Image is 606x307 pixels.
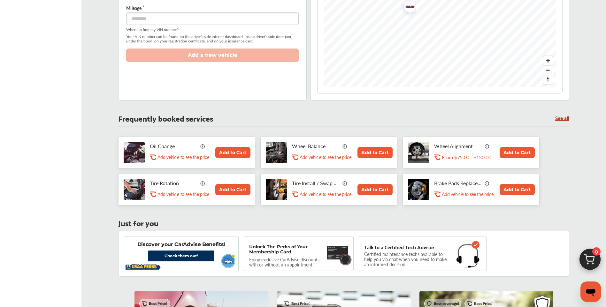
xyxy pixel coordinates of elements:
span: Zoom out [543,66,553,75]
button: Add to Cart [500,147,535,158]
img: usaa-logo.5ee3b997.svg [126,263,161,270]
iframe: Button to launch messaging window [580,281,601,302]
img: info_icon_vector.svg [200,144,205,149]
button: Zoom out [543,65,553,75]
p: Add vehicle to see the price [157,154,209,160]
p: From $75.00 - $150.00 [442,154,491,160]
p: Add vehicle to see the price [300,191,351,197]
img: cart_icon.3d0951e8.svg [575,246,605,276]
p: Brake Pads Replacement [434,180,482,186]
p: Unlock The Perks of Your Membership Card [249,244,324,254]
p: Add vehicle to see the price [442,191,493,197]
img: tire-install-swap-tires-thumb.jpg [266,179,287,200]
p: Wheel Alignment [434,143,482,149]
button: Reset bearing to north [543,75,553,84]
img: check-icon.521c8815.svg [472,241,479,249]
button: Zoom in [543,56,553,65]
a: See all [555,115,569,120]
img: info_icon_vector.svg [200,181,205,186]
img: wheel-alignment-thumb.jpg [408,142,429,163]
p: Certified maintenance techs available to help you via chat when you need to make an informed deci... [364,252,451,266]
p: Wheel Balance [292,143,340,149]
button: Add to Cart [357,184,393,195]
p: Just for you [118,220,158,226]
label: Mileage [126,5,299,11]
img: maintenance-card.27cfeff5.svg [327,244,349,262]
p: Tire Install / Swap Tires [292,180,340,186]
p: Enjoy exclusive CarAdvise discounts with or without an appointment! [249,257,326,267]
p: Add vehicle to see the price [157,191,209,197]
p: Oil Change [150,143,198,149]
span: Where to find my VIN number? [126,27,299,32]
p: Add vehicle to see the price [300,154,351,160]
button: Add to Cart [357,147,393,158]
p: Discover your CarAdvise Benefits! [137,241,225,248]
button: Add to Cart [215,184,250,195]
img: info_icon_vector.svg [485,144,490,149]
img: badge.f18848ea.svg [339,253,352,266]
span: Your VIN number can be found on the driver's side interior dashboard, inside driver's side door j... [126,34,299,43]
button: Add to Cart [215,147,250,158]
p: Frequently booked services [118,115,213,121]
img: info_icon_vector.svg [342,144,348,149]
img: tire-wheel-balance-thumb.jpg [266,142,287,163]
img: brake-pads-replacement-thumb.jpg [408,179,429,200]
img: oil-change-thumb.jpg [124,142,145,163]
p: Tire Rotation [150,180,198,186]
img: info_icon_vector.svg [342,181,348,186]
button: Add to Cart [500,184,535,195]
img: usaa-vehicle.1b55c2f1.svg [219,252,237,270]
img: tire-rotation-thumb.jpg [124,179,145,200]
p: Talk to a Certified Tech Advisor [364,244,434,250]
span: 0 [592,247,601,256]
img: info_icon_vector.svg [485,181,490,186]
a: Check them out! [148,251,214,261]
img: headphones.1b115f31.svg [456,244,479,268]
